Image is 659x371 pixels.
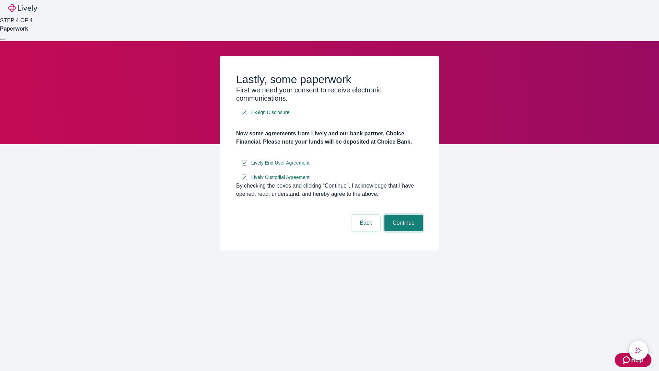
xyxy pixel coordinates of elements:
[250,173,311,182] a: e-sign disclosure document
[236,130,423,146] h4: Now some agreements from Lively and our bank partner, Choice Financial. Please note your funds wi...
[631,356,643,364] span: Help
[623,356,631,364] svg: Zendesk support icon
[250,159,311,167] a: e-sign disclosure document
[251,174,310,181] span: Lively Custodial Agreement
[635,347,642,354] svg: Lively AI Assistant
[236,182,423,198] div: By checking the boxes and clicking “Continue", I acknowledge that I have opened, read, understand...
[615,353,651,367] button: Zendesk support iconHelp
[250,108,291,117] a: e-sign disclosure document
[629,341,648,360] button: chat
[236,86,423,102] h3: First we need your consent to receive electronic communications.
[251,109,289,116] span: E-Sign Disclosure
[351,215,380,231] button: Back
[384,215,423,231] button: Continue
[251,159,310,167] span: Lively End User Agreement
[8,4,37,12] img: Lively
[236,73,423,86] h2: Lastly, some paperwork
